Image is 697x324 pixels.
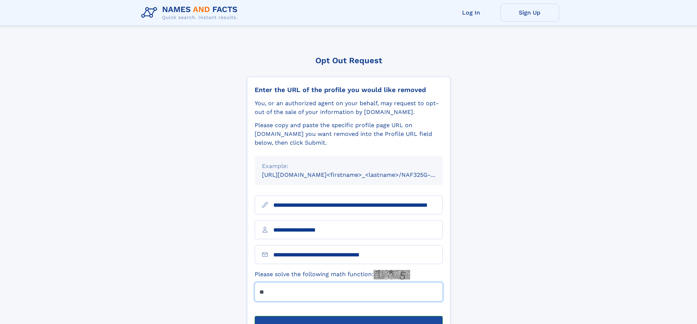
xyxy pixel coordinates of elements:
div: Example: [262,162,435,171]
label: Please solve the following math function: [255,270,410,279]
a: Log In [442,4,501,22]
small: [URL][DOMAIN_NAME]<firstname>_<lastname>/NAF325G-xxxxxxxx [262,171,457,178]
a: Sign Up [501,4,559,22]
div: You, or an authorized agent on your behalf, may request to opt-out of the sale of your informatio... [255,99,443,117]
div: Opt Out Request [247,56,450,65]
div: Enter the URL of the profile you would like removed [255,86,443,94]
div: Please copy and paste the specific profile page URL on [DOMAIN_NAME] you want removed into the Pr... [255,121,443,147]
img: Logo Names and Facts [138,3,244,23]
